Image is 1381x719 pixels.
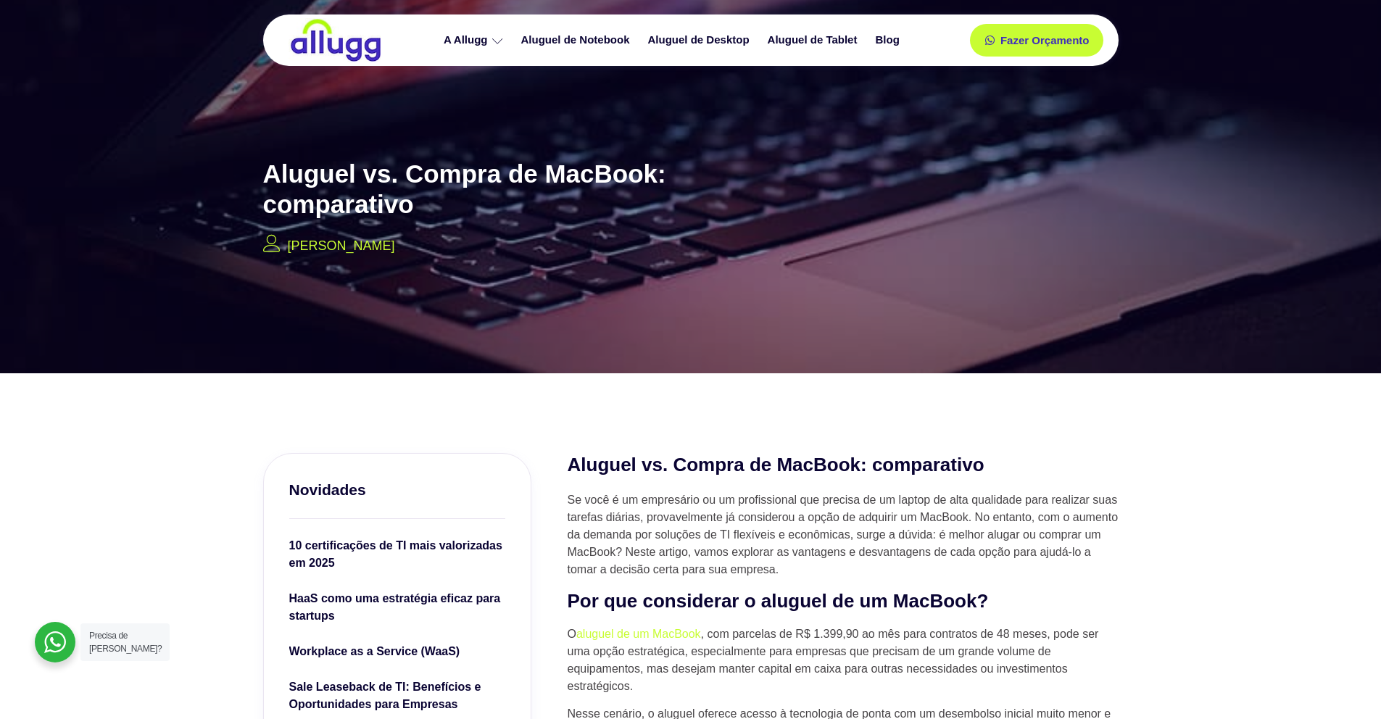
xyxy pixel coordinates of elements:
[868,28,910,53] a: Blog
[760,28,868,53] a: Aluguel de Tablet
[641,28,760,53] a: Aluguel de Desktop
[514,28,641,53] a: Aluguel de Notebook
[568,589,1119,614] h2: Por que considerar o aluguel de um MacBook?
[576,628,701,640] a: aluguel de um MacBook
[289,537,505,575] a: 10 certificações de TI mais valorizadas em 2025
[1000,35,1090,46] span: Fazer Orçamento
[970,24,1104,57] a: Fazer Orçamento
[568,491,1119,578] p: Se você é um empresário ou um profissional que precisa de um laptop de alta qualidade para realiz...
[263,159,727,220] h2: Aluguel vs. Compra de MacBook: comparativo
[289,678,505,717] a: Sale Leaseback de TI: Benefícios e Oportunidades para Empresas
[436,28,514,53] a: A Allugg
[568,453,1119,478] h2: Aluguel vs. Compra de MacBook: comparativo
[89,631,162,654] span: Precisa de [PERSON_NAME]?
[289,18,383,62] img: locação de TI é Allugg
[289,643,505,664] a: Workplace as a Service (WaaS)
[289,479,505,500] h3: Novidades
[289,590,505,628] a: HaaS como uma estratégia eficaz para startups
[568,626,1119,695] p: O , com parcelas de R$ 1.399,90 ao mês para contratos de 48 meses, pode ser uma opção estratégica...
[288,236,395,256] p: [PERSON_NAME]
